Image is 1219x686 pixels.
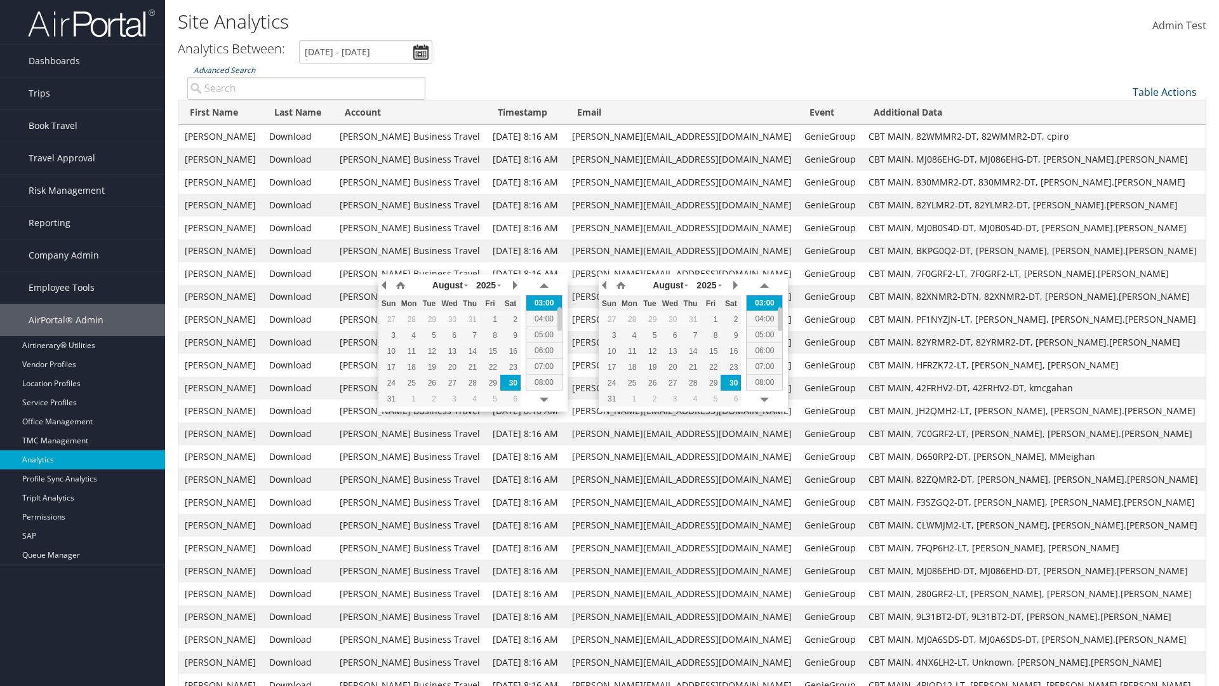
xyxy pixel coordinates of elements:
[29,110,77,142] span: Book Travel
[700,330,721,341] div: 8
[263,582,333,605] td: Download
[798,148,862,171] td: GenieGroup
[798,262,862,285] td: GenieGroup
[1133,85,1197,99] a: Table Actions
[747,342,782,358] div: 06:00
[29,239,99,271] span: Company Admin
[639,346,660,357] div: 12
[486,239,565,262] td: [DATE] 8:16 AM
[263,331,333,354] td: Download
[862,148,1206,171] td: CBT MAIN, MJ086EHG-DT, MJ086EHG-DT, [PERSON_NAME].[PERSON_NAME]
[566,100,798,125] th: Email
[178,422,263,445] td: [PERSON_NAME]
[432,280,463,290] span: August
[747,326,782,342] div: 05:00
[862,377,1206,400] td: CBT MAIN, 42FRHV2-DT, 42FRHV2-DT, kmcgahan
[660,393,680,405] div: 3
[333,628,486,651] td: [PERSON_NAME] Business Travel
[798,582,862,605] td: GenieGroup
[599,393,619,405] div: 31
[178,491,263,514] td: [PERSON_NAME]
[333,537,486,560] td: [PERSON_NAME] Business Travel
[798,194,862,217] td: GenieGroup
[747,374,782,390] div: 08:00
[486,560,565,582] td: [DATE] 8:16 AM
[862,445,1206,468] td: CBT MAIN, D650RP2-DT, [PERSON_NAME], MMeighan
[486,148,565,171] td: [DATE] 8:16 AM
[178,468,263,491] td: [PERSON_NAME]
[566,491,798,514] td: [PERSON_NAME][EMAIL_ADDRESS][DOMAIN_NAME]
[798,560,862,582] td: GenieGroup
[378,295,399,311] th: Sun
[798,331,862,354] td: GenieGroup
[263,217,333,239] td: Download
[619,377,639,389] div: 25
[178,285,263,308] td: [PERSON_NAME]
[500,393,521,405] div: 6
[486,537,565,560] td: [DATE] 8:16 AM
[263,651,333,674] td: Download
[798,400,862,422] td: GenieGroup
[299,40,432,64] input: [DATE] - [DATE]
[486,582,565,605] td: [DATE] 8:16 AM
[1152,18,1206,32] span: Admin Test
[333,400,486,422] td: [PERSON_NAME] Business Travel
[862,491,1206,514] td: CBT MAIN, F3SZGQ2-DT, [PERSON_NAME], [PERSON_NAME].[PERSON_NAME]
[862,217,1206,239] td: CBT MAIN, MJ0B0S4D-DT, MJ0B0S4D-DT, [PERSON_NAME].[PERSON_NAME]
[526,390,562,406] div: 09:00
[263,100,333,125] th: Last Name: activate to sort column ascending
[721,377,741,389] div: 30
[263,422,333,445] td: Download
[700,314,721,325] div: 1
[862,239,1206,262] td: CBT MAIN, BKPG0Q2-DT, [PERSON_NAME], [PERSON_NAME].[PERSON_NAME]
[263,171,333,194] td: Download
[480,295,500,311] th: Fri
[333,217,486,239] td: [PERSON_NAME] Business Travel
[333,100,486,125] th: Account: activate to sort column ascending
[862,262,1206,285] td: CBT MAIN, 7F0GRF2-LT, 7F0GRF2-LT, [PERSON_NAME].[PERSON_NAME]
[178,605,263,628] td: [PERSON_NAME]
[29,175,105,206] span: Risk Management
[178,354,263,377] td: [PERSON_NAME]
[798,651,862,674] td: GenieGroup
[486,194,565,217] td: [DATE] 8:16 AM
[599,314,619,325] div: 27
[862,514,1206,537] td: CBT MAIN, CLWMJM2-LT, [PERSON_NAME], [PERSON_NAME].[PERSON_NAME]
[178,445,263,468] td: [PERSON_NAME]
[566,217,798,239] td: [PERSON_NAME][EMAIL_ADDRESS][DOMAIN_NAME]
[566,651,798,674] td: [PERSON_NAME][EMAIL_ADDRESS][DOMAIN_NAME]
[333,194,486,217] td: [PERSON_NAME] Business Travel
[526,374,562,390] div: 08:00
[862,285,1206,308] td: CBT MAIN, 82XNMR2-DTN, 82XNMR2-DT, [PERSON_NAME].[PERSON_NAME]
[660,314,680,325] div: 30
[526,311,562,326] div: 04:00
[419,330,439,341] div: 5
[439,346,460,357] div: 13
[798,354,862,377] td: GenieGroup
[333,514,486,537] td: [PERSON_NAME] Business Travel
[639,330,660,341] div: 5
[862,400,1206,422] td: CBT MAIN, JH2QMH2-LT, [PERSON_NAME], [PERSON_NAME].[PERSON_NAME]
[178,171,263,194] td: [PERSON_NAME]
[460,377,480,389] div: 28
[798,605,862,628] td: GenieGroup
[333,239,486,262] td: [PERSON_NAME] Business Travel
[566,582,798,605] td: [PERSON_NAME][EMAIL_ADDRESS][DOMAIN_NAME]
[486,125,565,148] td: [DATE] 8:16 AM
[480,377,500,389] div: 29
[566,628,798,651] td: [PERSON_NAME][EMAIL_ADDRESS][DOMAIN_NAME]
[460,393,480,405] div: 4
[599,377,619,389] div: 24
[178,514,263,537] td: [PERSON_NAME]
[700,377,721,389] div: 29
[333,422,486,445] td: [PERSON_NAME] Business Travel
[747,390,782,406] div: 09:00
[700,346,721,357] div: 15
[333,491,486,514] td: [PERSON_NAME] Business Travel
[680,377,700,389] div: 28
[862,628,1206,651] td: CBT MAIN, MJ0A6SDS-DT, MJ0A6SDS-DT, [PERSON_NAME].[PERSON_NAME]
[378,346,399,357] div: 10
[747,295,782,311] div: 03:00
[700,393,721,405] div: 5
[599,346,619,357] div: 10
